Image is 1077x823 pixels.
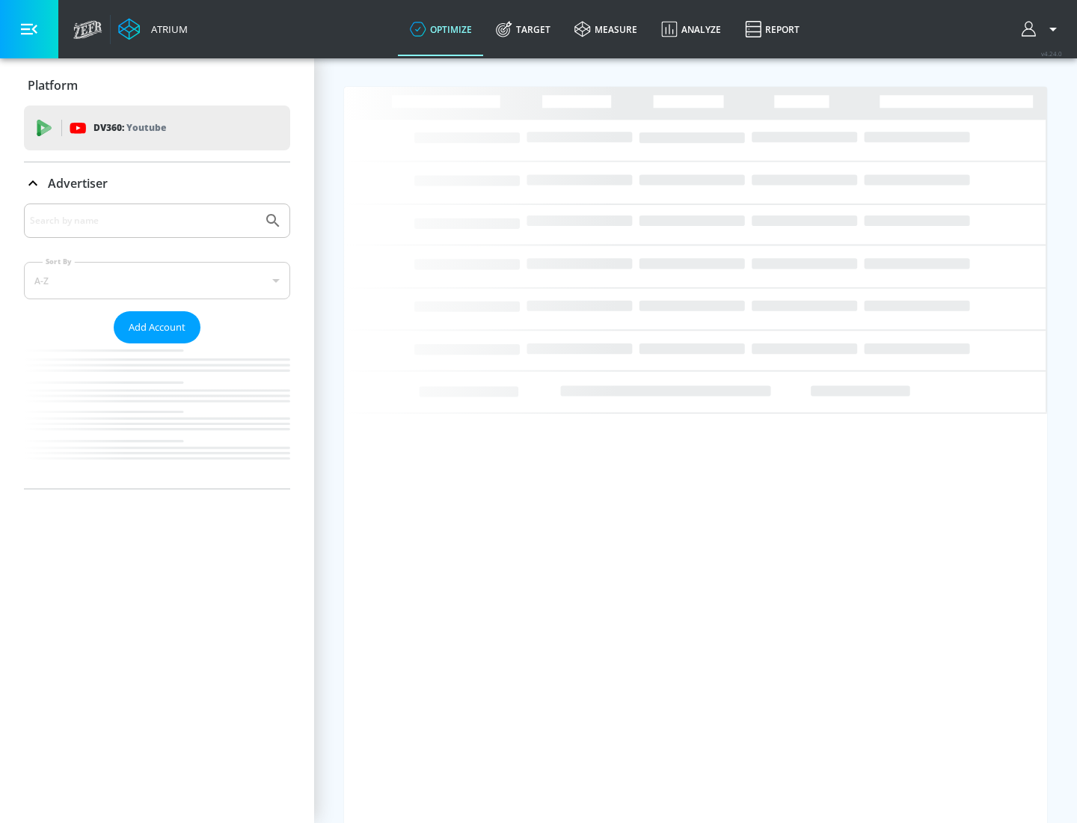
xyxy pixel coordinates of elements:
[114,311,200,343] button: Add Account
[24,105,290,150] div: DV360: Youtube
[93,120,166,136] p: DV360:
[24,64,290,106] div: Platform
[24,162,290,204] div: Advertiser
[145,22,188,36] div: Atrium
[398,2,484,56] a: optimize
[48,175,108,192] p: Advertiser
[30,211,257,230] input: Search by name
[1041,49,1062,58] span: v 4.24.0
[129,319,185,336] span: Add Account
[24,343,290,489] nav: list of Advertiser
[118,18,188,40] a: Atrium
[24,204,290,489] div: Advertiser
[649,2,733,56] a: Analyze
[24,262,290,299] div: A-Z
[562,2,649,56] a: measure
[28,77,78,94] p: Platform
[484,2,562,56] a: Target
[733,2,811,56] a: Report
[43,257,75,266] label: Sort By
[126,120,166,135] p: Youtube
